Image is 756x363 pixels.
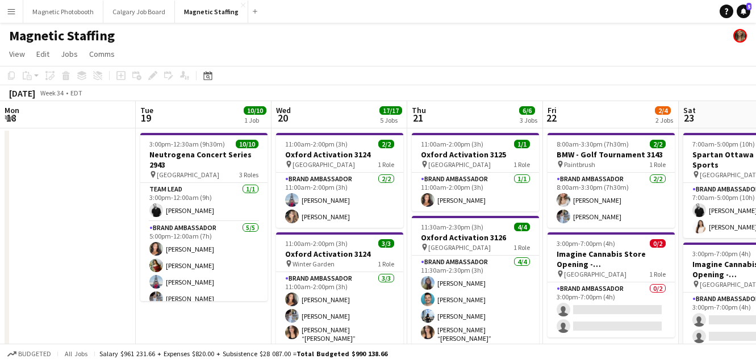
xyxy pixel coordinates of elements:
[61,49,78,59] span: Jobs
[89,49,115,59] span: Comms
[9,27,115,44] h1: Magnetic Staffing
[62,349,90,358] span: All jobs
[36,49,49,59] span: Edit
[9,87,35,99] div: [DATE]
[37,89,66,97] span: Week 34
[56,47,82,61] a: Jobs
[6,348,53,360] button: Budgeted
[9,49,25,59] span: View
[5,47,30,61] a: View
[296,349,387,358] span: Total Budgeted $990 138.66
[18,350,51,358] span: Budgeted
[70,89,82,97] div: EDT
[85,47,119,61] a: Comms
[746,3,751,10] span: 5
[99,349,387,358] div: Salary $961 231.66 + Expenses $820.00 + Subsistence $28 087.00 =
[103,1,175,23] button: Calgary Job Board
[733,29,747,43] app-user-avatar: Bianca Fantauzzi
[737,5,750,18] a: 5
[175,1,248,23] button: Magnetic Staffing
[23,1,103,23] button: Magnetic Photobooth
[32,47,54,61] a: Edit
